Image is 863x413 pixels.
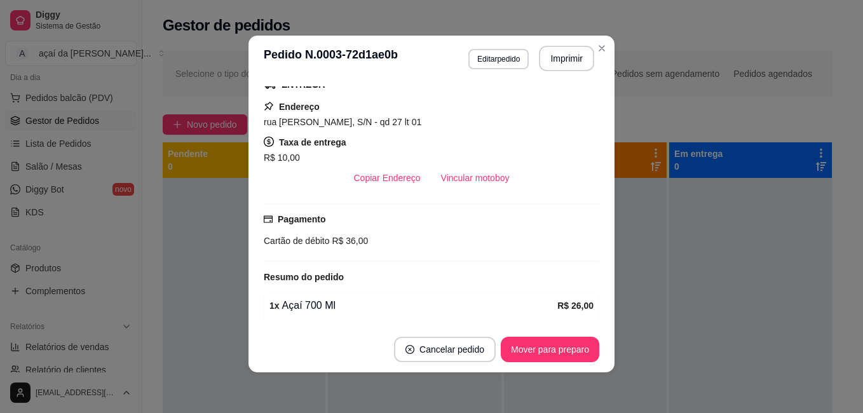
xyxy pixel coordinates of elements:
[264,117,421,127] span: rua [PERSON_NAME], S/N - qd 27 lt 01
[264,236,330,246] span: Cartão de débito
[264,46,398,71] h3: Pedido N. 0003-72d1ae0b
[592,38,612,58] button: Close
[539,46,594,71] button: Imprimir
[394,337,496,362] button: close-circleCancelar pedido
[279,137,346,147] strong: Taxa de entrega
[264,101,274,111] span: pushpin
[431,165,520,191] button: Vincular motoboy
[264,272,344,282] strong: Resumo do pedido
[557,301,594,311] strong: R$ 26,00
[468,49,529,69] button: Editarpedido
[264,137,274,147] span: dollar
[269,301,280,311] strong: 1 x
[330,236,369,246] span: R$ 36,00
[344,165,431,191] button: Copiar Endereço
[405,345,414,354] span: close-circle
[269,321,315,331] strong: Adicionais
[278,214,325,224] strong: Pagamento
[279,102,320,112] strong: Endereço
[264,152,300,163] span: R$ 10,00
[264,215,273,224] span: credit-card
[269,298,557,313] div: Açaí 700 Ml
[501,337,599,362] button: Mover para preparo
